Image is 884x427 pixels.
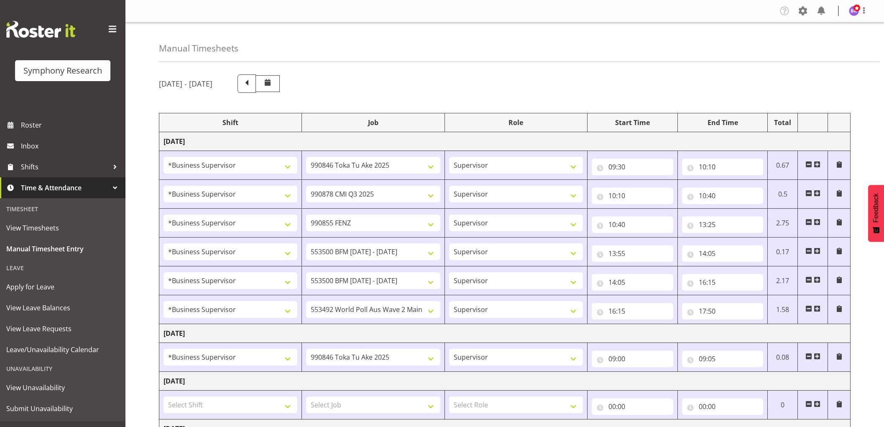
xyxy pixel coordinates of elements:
[2,276,123,297] a: Apply for Leave
[592,159,673,175] input: Click to select...
[21,182,109,194] span: Time & Attendance
[768,266,798,295] td: 2.17
[159,324,851,343] td: [DATE]
[849,6,859,16] img: bhavik-kanna1260.jpg
[592,118,673,128] div: Start Time
[592,350,673,367] input: Click to select...
[6,343,119,356] span: Leave/Unavailability Calendar
[768,391,798,419] td: 0
[682,216,764,233] input: Click to select...
[682,274,764,291] input: Click to select...
[768,343,798,372] td: 0.08
[6,381,119,394] span: View Unavailability
[868,185,884,242] button: Feedback - Show survey
[6,222,119,234] span: View Timesheets
[682,118,764,128] div: End Time
[6,322,119,335] span: View Leave Requests
[592,398,673,415] input: Click to select...
[449,118,583,128] div: Role
[2,377,123,398] a: View Unavailability
[159,79,212,88] h5: [DATE] - [DATE]
[2,259,123,276] div: Leave
[6,281,119,293] span: Apply for Leave
[768,151,798,180] td: 0.67
[159,132,851,151] td: [DATE]
[2,398,123,419] a: Submit Unavailability
[682,303,764,320] input: Click to select...
[21,119,121,131] span: Roster
[6,402,119,415] span: Submit Unavailability
[2,339,123,360] a: Leave/Unavailability Calendar
[872,193,880,222] span: Feedback
[21,161,109,173] span: Shifts
[6,302,119,314] span: View Leave Balances
[682,398,764,415] input: Click to select...
[592,187,673,204] input: Click to select...
[6,243,119,255] span: Manual Timesheet Entry
[592,245,673,262] input: Click to select...
[2,200,123,217] div: Timesheet
[21,140,121,152] span: Inbox
[768,238,798,266] td: 0.17
[306,118,440,128] div: Job
[2,217,123,238] a: View Timesheets
[23,64,102,77] div: Symphony Research
[2,360,123,377] div: Unavailability
[2,238,123,259] a: Manual Timesheet Entry
[164,118,297,128] div: Shift
[159,43,238,53] h4: Manual Timesheets
[2,297,123,318] a: View Leave Balances
[682,350,764,367] input: Click to select...
[682,159,764,175] input: Click to select...
[682,245,764,262] input: Click to select...
[682,187,764,204] input: Click to select...
[6,21,75,38] img: Rosterit website logo
[768,295,798,324] td: 1.58
[159,372,851,391] td: [DATE]
[2,318,123,339] a: View Leave Requests
[592,274,673,291] input: Click to select...
[592,303,673,320] input: Click to select...
[768,209,798,238] td: 2.75
[768,180,798,209] td: 0.5
[772,118,793,128] div: Total
[592,216,673,233] input: Click to select...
